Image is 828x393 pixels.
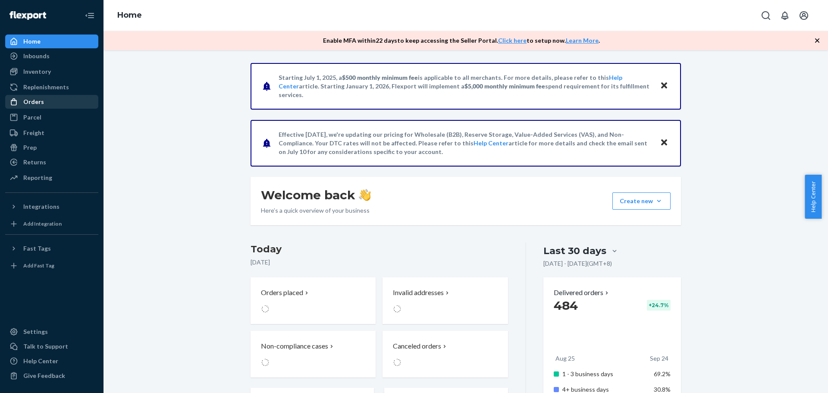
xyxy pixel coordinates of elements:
[23,371,65,380] div: Give Feedback
[659,137,670,149] button: Close
[251,242,508,256] h3: Today
[5,141,98,154] a: Prep
[23,202,60,211] div: Integrations
[543,244,606,258] div: Last 30 days
[23,52,50,60] div: Inbounds
[5,80,98,94] a: Replenishments
[23,327,48,336] div: Settings
[5,95,98,109] a: Orders
[5,242,98,255] button: Fast Tags
[5,110,98,124] a: Parcel
[555,354,575,363] p: Aug 25
[23,83,69,91] div: Replenishments
[251,331,376,377] button: Non-compliance cases
[23,262,54,269] div: Add Fast Tag
[5,171,98,185] a: Reporting
[5,354,98,368] a: Help Center
[359,189,371,201] img: hand-wave emoji
[323,36,600,45] p: Enable MFA within 22 days to keep accessing the Seller Portal. to setup now. .
[5,200,98,214] button: Integrations
[383,277,508,324] button: Invalid addresses
[261,341,328,351] p: Non-compliance cases
[562,370,647,378] p: 1 - 3 business days
[251,258,508,267] p: [DATE]
[23,129,44,137] div: Freight
[5,259,98,273] a: Add Fast Tag
[117,10,142,20] a: Home
[251,277,376,324] button: Orders placed
[5,35,98,48] a: Home
[498,37,527,44] a: Click here
[393,341,441,351] p: Canceled orders
[795,7,812,24] button: Open account menu
[383,331,508,377] button: Canceled orders
[5,49,98,63] a: Inbounds
[654,386,671,393] span: 30.8%
[23,143,37,152] div: Prep
[279,73,652,99] p: Starting July 1, 2025, a is applicable to all merchants. For more details, please refer to this a...
[23,37,41,46] div: Home
[566,37,599,44] a: Learn More
[650,354,668,363] p: Sep 24
[776,7,793,24] button: Open notifications
[5,126,98,140] a: Freight
[261,187,371,203] h1: Welcome back
[23,357,58,365] div: Help Center
[23,342,68,351] div: Talk to Support
[9,11,46,20] img: Flexport logo
[5,325,98,339] a: Settings
[393,288,444,298] p: Invalid addresses
[279,130,652,156] p: Effective [DATE], we're updating our pricing for Wholesale (B2B), Reserve Storage, Value-Added Se...
[23,220,62,227] div: Add Integration
[261,206,371,215] p: Here’s a quick overview of your business
[81,7,98,24] button: Close Navigation
[23,244,51,253] div: Fast Tags
[659,80,670,92] button: Close
[554,298,578,313] span: 484
[23,113,41,122] div: Parcel
[23,158,46,167] div: Returns
[5,217,98,231] a: Add Integration
[654,370,671,377] span: 69.2%
[110,3,149,28] ol: breadcrumbs
[23,97,44,106] div: Orders
[5,369,98,383] button: Give Feedback
[5,340,98,353] button: Talk to Support
[647,300,671,311] div: + 24.7 %
[757,7,775,24] button: Open Search Box
[474,139,508,147] a: Help Center
[464,82,545,90] span: $5,000 monthly minimum fee
[23,173,52,182] div: Reporting
[5,65,98,79] a: Inventory
[612,192,671,210] button: Create new
[543,259,612,268] p: [DATE] - [DATE] ( GMT+8 )
[23,67,51,76] div: Inventory
[554,288,610,298] button: Delivered orders
[805,175,822,219] button: Help Center
[261,288,303,298] p: Orders placed
[5,155,98,169] a: Returns
[342,74,418,81] span: $500 monthly minimum fee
